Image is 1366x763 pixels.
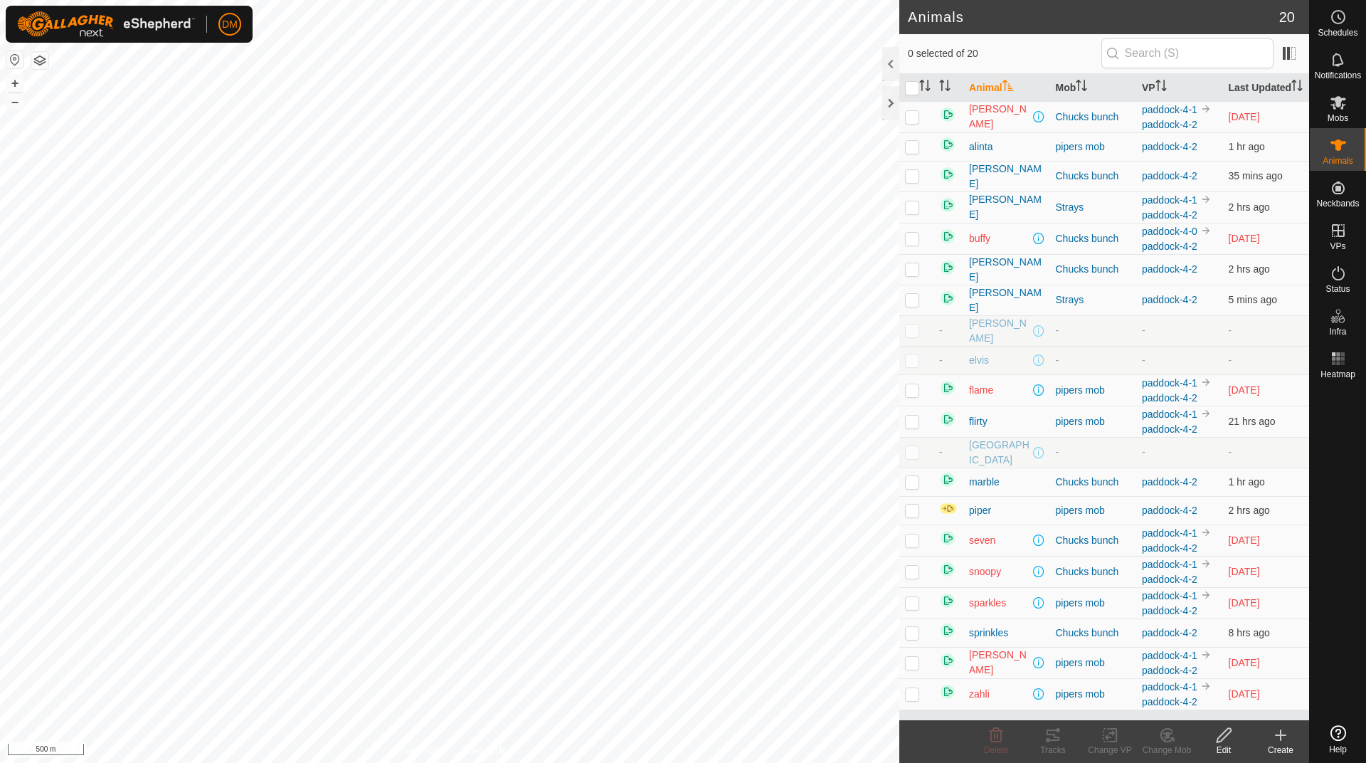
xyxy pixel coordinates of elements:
[1142,505,1197,516] a: paddock-4-2
[1252,744,1309,757] div: Create
[393,744,447,757] a: Privacy Policy
[1142,354,1145,366] app-display-virtual-paddock-transition: -
[1142,559,1197,570] a: paddock-4-1
[1056,687,1131,702] div: pipers mob
[1056,656,1131,670] div: pipers mob
[1229,233,1260,244] span: 20 Sept 2025, 9:06 am
[1076,82,1087,93] p-sorticon: Activate to sort
[1229,263,1270,275] span: 23 Sept 2025, 12:06 pm
[1200,649,1212,661] img: to
[1229,657,1260,668] span: 20 Sept 2025, 12:36 pm
[1229,416,1276,427] span: 22 Sept 2025, 5:36 pm
[969,687,990,702] span: zahli
[1142,170,1197,181] a: paddock-4-2
[1329,745,1347,754] span: Help
[969,162,1044,191] span: [PERSON_NAME]
[1056,503,1131,518] div: pipers mob
[1056,200,1131,215] div: Strays
[1142,377,1197,389] a: paddock-4-1
[919,82,931,93] p-sorticon: Activate to sort
[939,325,943,336] span: -
[1291,82,1303,93] p-sorticon: Activate to sort
[1024,744,1081,757] div: Tracks
[1142,294,1197,305] a: paddock-4-2
[1138,744,1195,757] div: Change Mob
[1142,141,1197,152] a: paddock-4-2
[1229,170,1283,181] span: 23 Sept 2025, 2:06 pm
[1101,38,1274,68] input: Search (S)
[969,140,992,154] span: alinta
[1195,744,1252,757] div: Edit
[969,255,1044,285] span: [PERSON_NAME]
[1200,558,1212,569] img: to
[1318,28,1357,37] span: Schedules
[1323,157,1353,165] span: Animals
[963,74,1050,102] th: Animal
[969,231,990,246] span: buffy
[939,502,958,515] img: In Progress
[1142,423,1197,435] a: paddock-4-2
[1330,242,1345,251] span: VPs
[939,411,956,428] img: returning on
[1056,383,1131,398] div: pipers mob
[6,75,23,92] button: +
[939,592,956,609] img: returning on
[1056,626,1131,641] div: Chucks bunch
[939,652,956,669] img: returning on
[1200,589,1212,601] img: to
[1050,74,1137,102] th: Mob
[1229,446,1232,458] span: -
[1142,476,1197,488] a: paddock-4-2
[1142,241,1197,252] a: paddock-4-2
[1056,293,1131,307] div: Strays
[1229,354,1232,366] span: -
[1142,392,1197,404] a: paddock-4-2
[1142,409,1197,420] a: paddock-4-1
[1200,103,1212,115] img: to
[1229,294,1277,305] span: 23 Sept 2025, 2:36 pm
[1229,201,1270,213] span: 23 Sept 2025, 12:36 pm
[1325,285,1350,293] span: Status
[969,316,1030,346] span: [PERSON_NAME]
[939,259,956,276] img: returning on
[1142,627,1197,638] a: paddock-4-2
[939,446,943,458] span: -
[1142,665,1197,676] a: paddock-4-2
[1056,353,1131,368] div: -
[939,622,956,639] img: returning on
[969,648,1030,678] span: [PERSON_NAME]
[1056,169,1131,184] div: Chucks bunch
[939,106,956,123] img: returning on
[969,503,991,518] span: piper
[1142,650,1197,661] a: paddock-4-1
[1229,688,1260,700] span: 20 Sept 2025, 11:36 pm
[969,438,1030,468] span: [GEOGRAPHIC_DATA]
[939,166,956,183] img: returning on
[939,136,956,153] img: returning on
[1056,323,1131,338] div: -
[939,561,956,578] img: returning on
[939,471,956,488] img: returning on
[1316,199,1359,208] span: Neckbands
[969,285,1044,315] span: [PERSON_NAME]
[969,564,1001,579] span: snoopy
[1056,533,1131,548] div: Chucks bunch
[969,414,988,429] span: flirty
[1229,384,1260,396] span: 21 Sept 2025, 3:06 pm
[1320,370,1355,379] span: Heatmap
[1279,6,1295,28] span: 20
[939,354,943,366] span: -
[1200,225,1212,236] img: to
[1200,680,1212,692] img: to
[1142,527,1197,539] a: paddock-4-1
[969,596,1006,611] span: sparkles
[1328,114,1348,122] span: Mobs
[939,196,956,214] img: returning on
[222,17,238,32] span: DM
[1200,408,1212,419] img: to
[1056,414,1131,429] div: pipers mob
[1142,209,1197,221] a: paddock-4-2
[1081,744,1138,757] div: Change VP
[1229,535,1260,546] span: 21 Sept 2025, 3:06 pm
[984,745,1009,755] span: Delete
